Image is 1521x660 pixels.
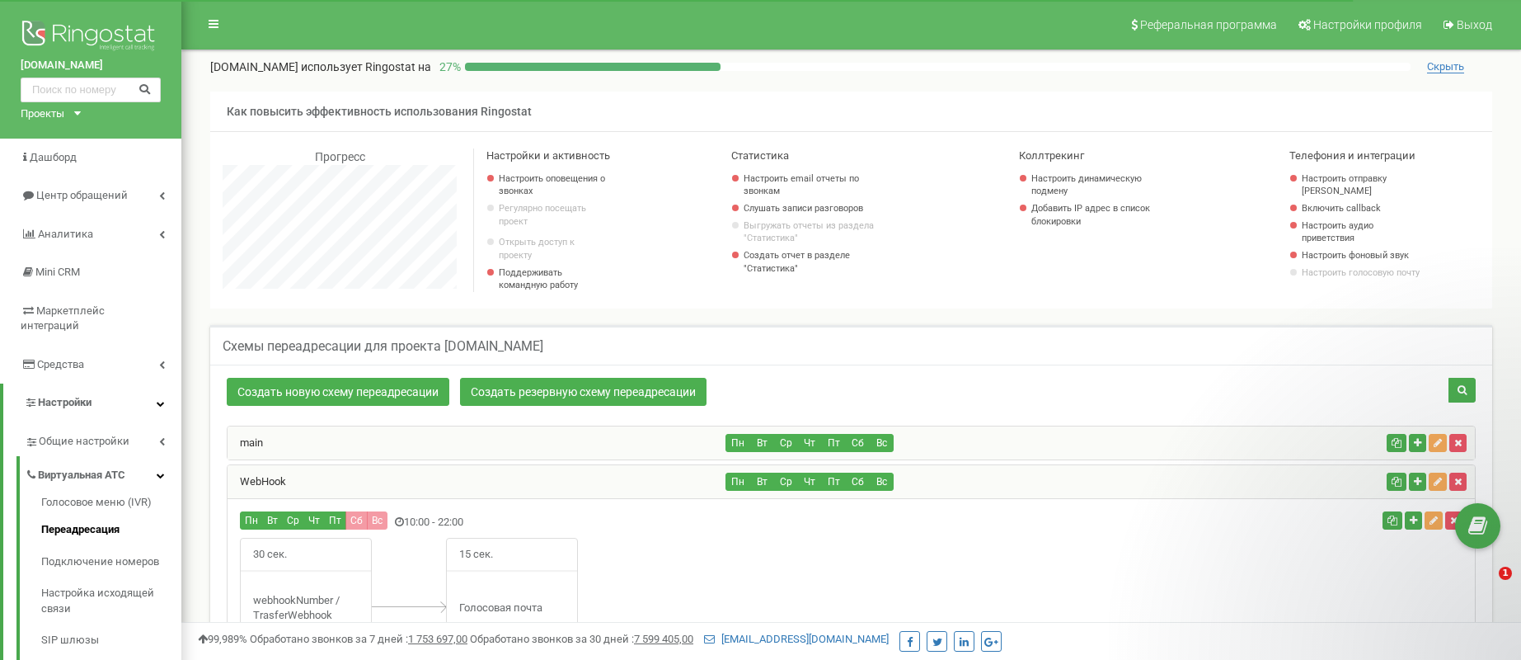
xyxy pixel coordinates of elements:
[869,473,894,491] button: Вс
[460,378,707,406] a: Создать резервную схему переадресации
[1140,18,1277,31] span: Реферальная программа
[21,78,161,102] input: Поиск по номеру
[821,473,846,491] button: Пт
[36,189,128,201] span: Центр обращений
[227,378,449,406] a: Создать новую схему переадресации
[35,266,80,278] span: Mini CRM
[1031,202,1159,228] a: Добавить IP адрес в список блокировки
[38,228,93,240] span: Аналитика
[282,511,304,530] button: Ср
[228,475,286,488] a: WebHook
[1019,149,1084,162] span: Коллтрекинг
[198,633,247,645] span: 99,989%
[499,266,609,292] p: Поддерживать командную работу
[1427,60,1464,73] span: Скрыть
[367,511,387,530] button: Вс
[797,473,822,491] button: Чт
[38,468,125,483] span: Виртуальная АТС
[315,150,365,163] span: Прогресс
[408,633,467,645] u: 1 753 697,00
[38,396,92,408] span: Настройки
[797,434,822,452] button: Чт
[240,511,263,530] button: Пн
[223,339,543,354] h5: Схемы переадресации для проекта [DOMAIN_NAME]
[821,434,846,452] button: Пт
[21,106,64,122] div: Проекты
[1302,266,1420,280] a: Настроить голосовую почту
[41,546,181,578] a: Подключение номеров
[773,473,798,491] button: Ср
[773,434,798,452] button: Ср
[1457,18,1492,31] span: Выход
[1302,172,1420,198] a: Настроить отправку [PERSON_NAME]
[41,495,181,515] a: Голосовое меню (IVR)
[447,601,577,616] div: Голосовая почта
[470,633,693,645] span: Обработано звонков за 30 дней :
[869,434,894,452] button: Вс
[21,58,161,73] a: [DOMAIN_NAME]
[227,105,532,118] span: Как повысить эффективность использования Ringostat
[1302,202,1420,215] a: Включить callback
[228,436,263,449] a: main
[749,473,774,491] button: Вт
[744,249,883,275] a: Создать отчет в разделе "Статистика"
[1302,219,1420,245] a: Настроить аудио приветствия
[1302,249,1420,262] a: Настроить фоновый звук
[634,633,693,645] u: 7 599 405,00
[749,434,774,452] button: Вт
[845,434,870,452] button: Сб
[241,539,299,571] span: 30 сек.
[25,422,181,456] a: Общие настройки
[210,59,431,75] p: [DOMAIN_NAME]
[3,384,181,422] a: Настройки
[744,202,883,215] a: Слушать записи разговоров
[499,236,609,262] a: Открыть доступ к проекту
[725,473,750,491] button: Пн
[39,434,129,450] span: Общие настройки
[431,59,465,75] p: 27 %
[704,633,889,645] a: [EMAIL_ADDRESS][DOMAIN_NAME]
[241,593,371,624] div: webhookNumber / TrasferWebhook
[41,577,181,625] a: Настройка исходящей связи
[499,202,609,228] p: Регулярно посещать проект
[1313,18,1422,31] span: Настройки профиля
[731,149,789,162] span: Статистика
[37,358,84,370] span: Средства
[486,149,610,162] span: Настройки и активность
[21,16,161,58] img: Ringostat logo
[250,633,467,645] span: Обработано звонков за 7 дней :
[1448,378,1476,403] button: Поиск схемы переадресации
[1465,567,1505,606] iframe: Intercom live chat
[725,434,750,452] button: Пн
[30,151,77,163] span: Дашборд
[447,539,505,571] span: 15 сек.
[25,456,181,490] a: Виртуальная АТС
[1499,567,1512,580] span: 1
[845,473,870,491] button: Сб
[324,511,346,530] button: Пт
[1031,172,1159,198] a: Настроить динамическую подмену
[41,625,181,657] a: SIP шлюзы
[345,511,368,530] button: Сб
[228,511,1059,534] div: 10:00 - 22:00
[41,514,181,546] a: Переадресация
[301,60,431,73] span: использует Ringostat на
[499,172,609,198] a: Настроить оповещения о звонках
[262,511,283,530] button: Вт
[21,304,105,332] span: Маркетплейс интеграций
[744,219,883,245] a: Выгружать отчеты из раздела "Статистика"
[1289,149,1415,162] span: Телефония и интеграции
[303,511,325,530] button: Чт
[744,172,883,198] a: Настроить email отчеты по звонкам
